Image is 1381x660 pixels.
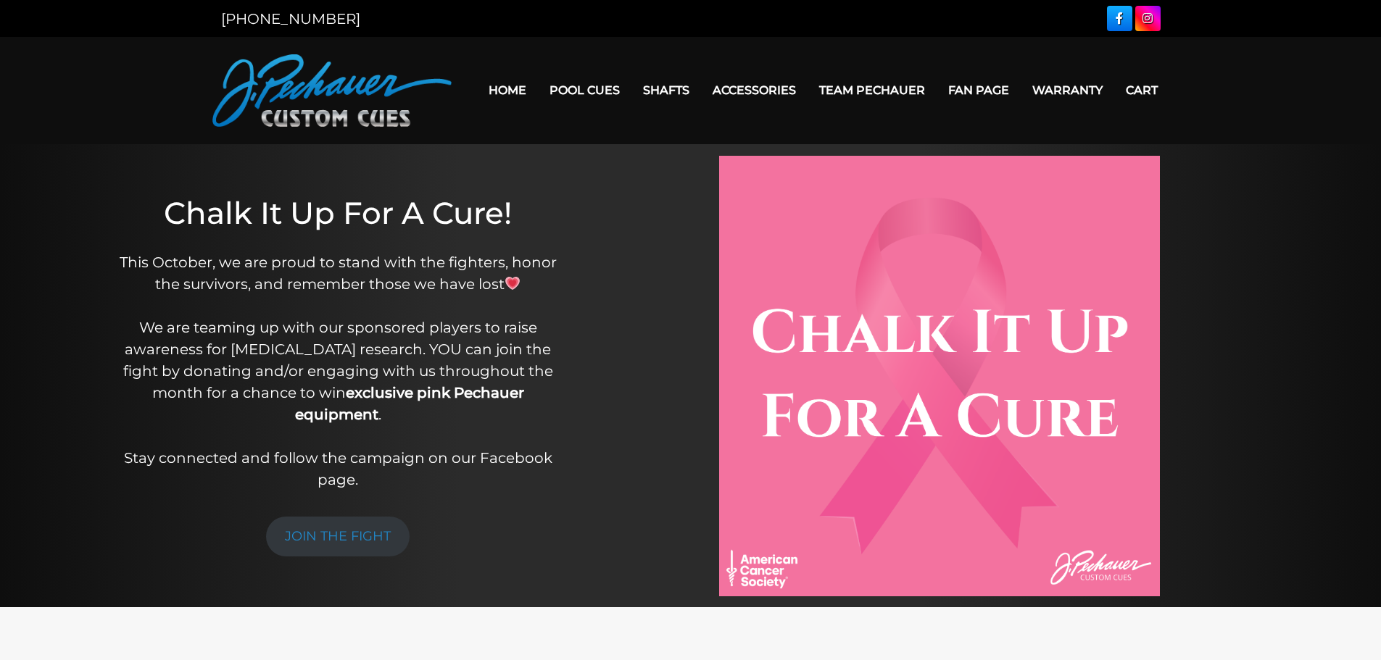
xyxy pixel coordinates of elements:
[212,54,452,127] img: Pechauer Custom Cues
[505,276,520,291] img: 💗
[111,251,565,490] p: This October, we are proud to stand with the fighters, honor the survivors, and remember those we...
[808,72,937,109] a: Team Pechauer
[477,72,538,109] a: Home
[221,10,360,28] a: [PHONE_NUMBER]
[701,72,808,109] a: Accessories
[1021,72,1114,109] a: Warranty
[1114,72,1169,109] a: Cart
[631,72,701,109] a: Shafts
[937,72,1021,109] a: Fan Page
[295,384,524,423] strong: exclusive pink Pechauer equipment
[111,195,565,231] h1: Chalk It Up For A Cure!
[538,72,631,109] a: Pool Cues
[266,517,410,556] a: JOIN THE FIGHT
